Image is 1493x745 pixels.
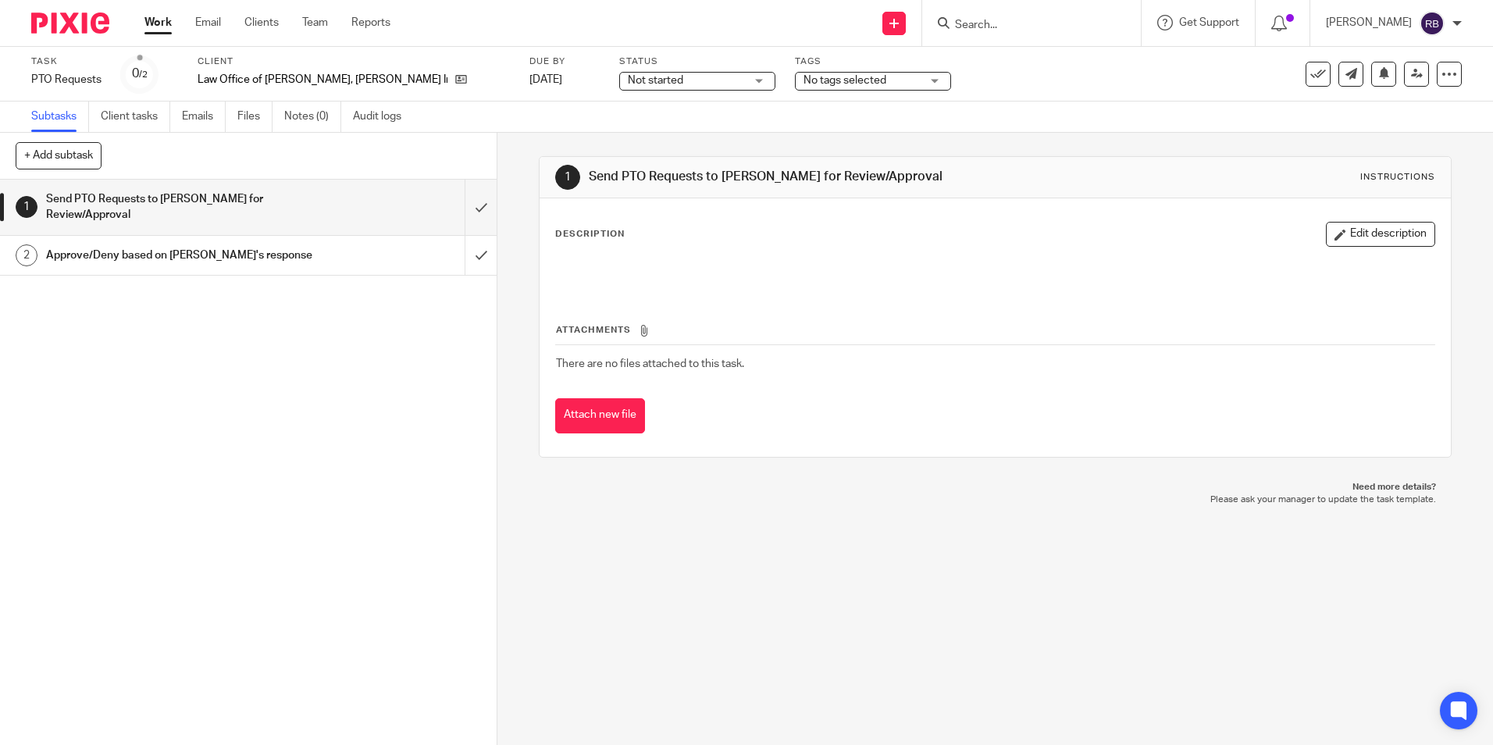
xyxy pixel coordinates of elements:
div: 1 [555,165,580,190]
div: 0 [132,65,148,83]
a: Emails [182,102,226,132]
span: No tags selected [804,75,886,86]
div: PTO Requests [31,72,102,87]
button: Attach new file [555,398,645,433]
h1: Send PTO Requests to [PERSON_NAME] for Review/Approval [589,169,1028,185]
small: /2 [139,70,148,79]
a: Files [237,102,273,132]
p: Law Office of [PERSON_NAME], [PERSON_NAME] Immigration Law [198,72,447,87]
span: Get Support [1179,17,1239,28]
p: Description [555,228,625,241]
a: Notes (0) [284,102,341,132]
a: Work [144,15,172,30]
a: Reports [351,15,390,30]
label: Status [619,55,775,68]
label: Due by [529,55,600,68]
span: There are no files attached to this task. [556,358,744,369]
a: Subtasks [31,102,89,132]
a: Audit logs [353,102,413,132]
img: Pixie [31,12,109,34]
input: Search [953,19,1094,33]
div: Instructions [1360,171,1435,184]
p: Need more details? [554,481,1435,494]
span: Not started [628,75,683,86]
label: Client [198,55,510,68]
h1: Send PTO Requests to [PERSON_NAME] for Review/Approval [46,187,315,227]
a: Clients [244,15,279,30]
img: svg%3E [1420,11,1445,36]
h1: Approve/Deny based on [PERSON_NAME]'s response [46,244,315,267]
a: Team [302,15,328,30]
button: + Add subtask [16,142,102,169]
p: Please ask your manager to update the task template. [554,494,1435,506]
span: Attachments [556,326,631,334]
div: 2 [16,244,37,266]
div: 1 [16,196,37,218]
p: [PERSON_NAME] [1326,15,1412,30]
a: Email [195,15,221,30]
a: Client tasks [101,102,170,132]
span: [DATE] [529,74,562,85]
label: Task [31,55,102,68]
button: Edit description [1326,222,1435,247]
label: Tags [795,55,951,68]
